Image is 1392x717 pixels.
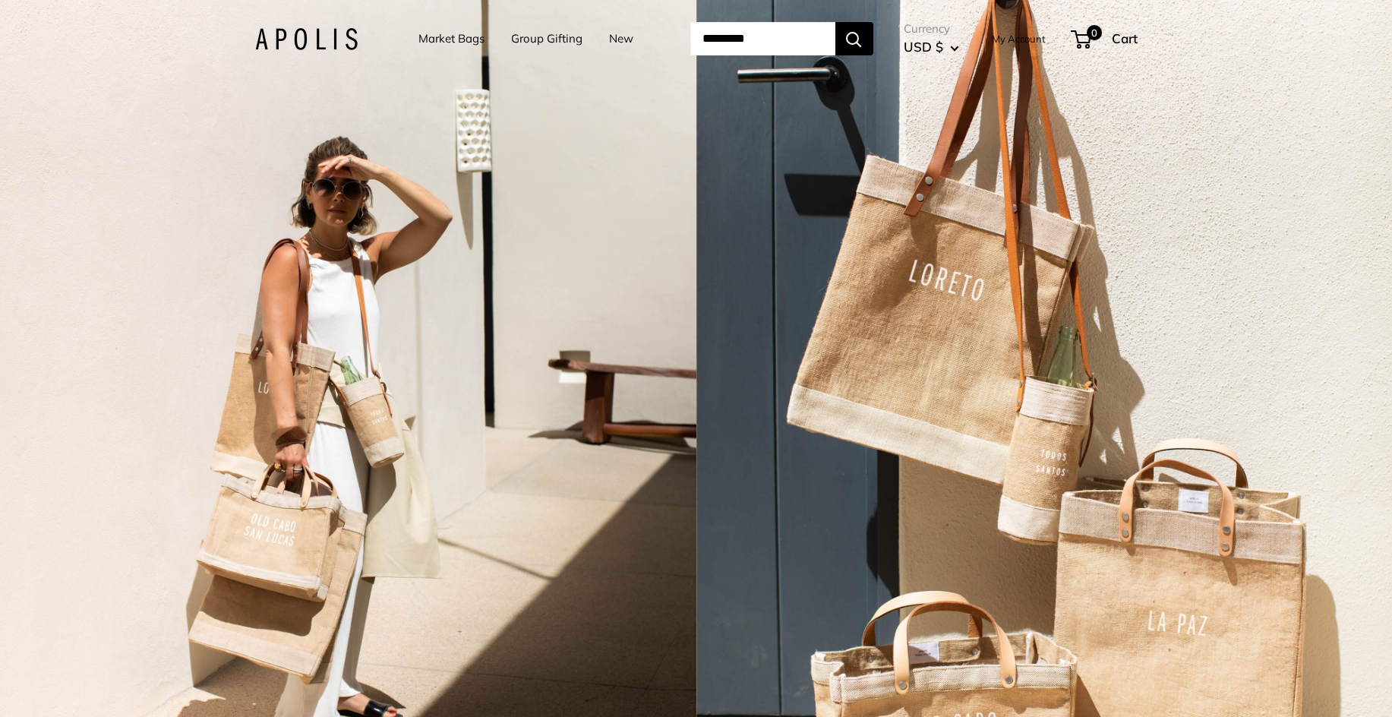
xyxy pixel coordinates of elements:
a: My Account [992,30,1046,48]
span: Cart [1112,30,1138,46]
span: 0 [1086,25,1101,40]
a: Group Gifting [511,28,582,49]
a: 0 Cart [1072,27,1138,51]
button: USD $ [904,35,959,59]
span: Currency [904,18,959,39]
img: Apolis [255,28,358,50]
a: Market Bags [418,28,485,49]
a: New [609,28,633,49]
button: Search [835,22,873,55]
input: Search... [690,22,835,55]
span: USD $ [904,39,943,55]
